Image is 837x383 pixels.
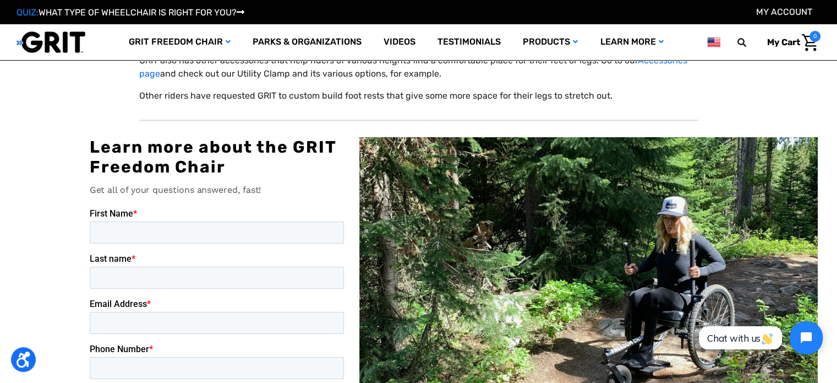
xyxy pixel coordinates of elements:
a: Cart with 0 items [759,31,820,54]
a: Testimonials [426,24,512,60]
span: QUIZ: [17,7,39,18]
span: 0 [809,31,820,42]
iframe: Tidio Chat [687,312,832,364]
img: GRIT All-Terrain Wheelchair and Mobility Equipment [17,31,85,53]
input: Search [742,31,759,54]
a: Account [756,7,812,17]
a: Accessories page [139,55,687,79]
b: Learn more about the GRIT Freedom Chair [90,137,336,177]
a: QUIZ:WHAT TYPE OF WHEELCHAIR IS RIGHT FOR YOU? [17,7,244,18]
p: Other riders have requested GRIT to custom build foot rests that give some more space for their l... [139,89,698,103]
img: us.png [707,35,720,49]
a: Parks & Organizations [242,24,373,60]
a: Products [512,24,589,60]
span: Get all of your questions answered, fast! [90,185,261,195]
a: Videos [373,24,426,60]
a: Learn More [589,24,674,60]
img: Cart [802,34,818,51]
p: GRIT also has other accessories that help riders of various heights find a comfortable place for ... [139,54,698,80]
a: GRIT Freedom Chair [118,24,242,60]
span: My Cart [767,37,800,47]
